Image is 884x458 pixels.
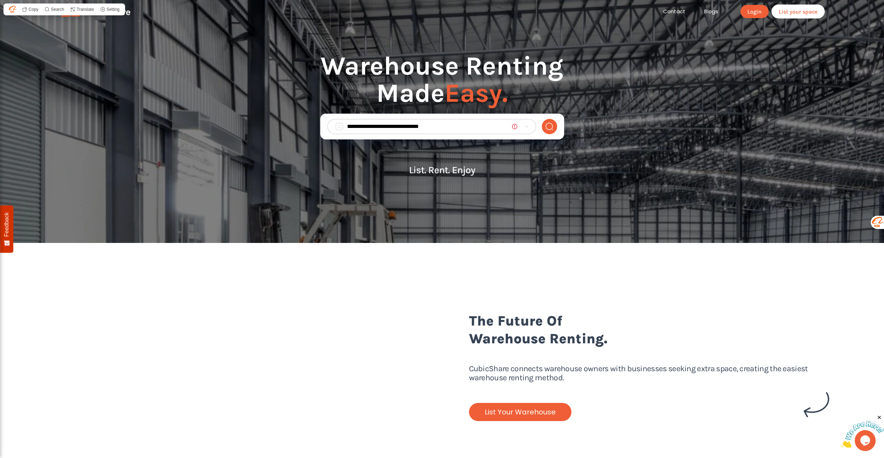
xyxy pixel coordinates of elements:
[841,414,884,448] iframe: chat widget
[469,403,571,421] a: List Your Warehouse
[545,122,554,131] img: search-normal.png
[469,364,830,403] p: CubicShare connects warehouse owners with businesses seeking extra space, creating the easiest wa...
[335,122,344,131] img: search_box.png
[740,5,769,18] a: Login
[320,52,564,114] h1: Warehouse Renting Made
[804,392,829,418] img: Arrow.png
[771,5,825,18] a: List your space
[654,8,695,16] a: Contact
[320,165,564,175] p: List. Rent. Enjoy
[469,312,830,361] h2: The Future Of Warehouse Renting.
[695,8,728,16] a: Blogs
[445,78,508,108] span: Easy.
[3,212,10,237] span: Feedback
